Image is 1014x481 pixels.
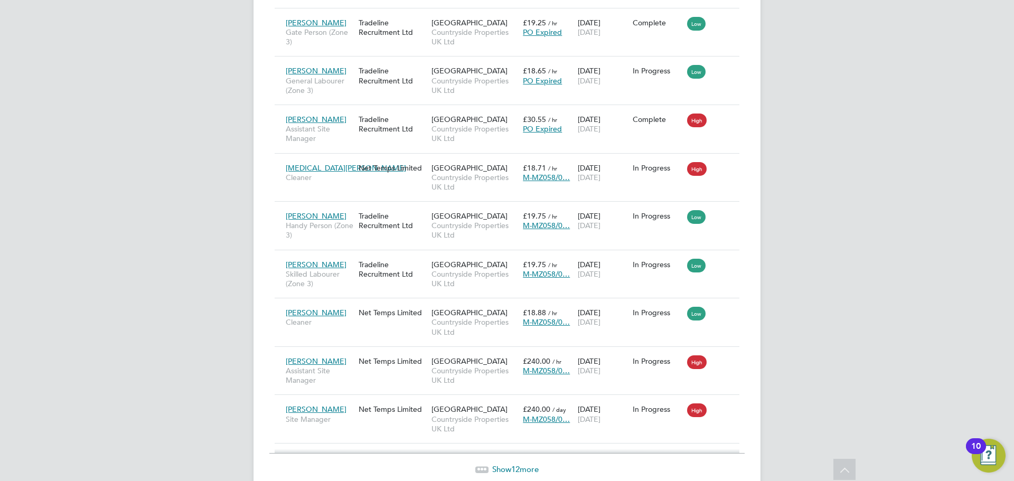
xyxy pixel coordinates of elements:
[523,404,550,414] span: £240.00
[687,162,707,176] span: High
[431,366,518,385] span: Countryside Properties UK Ltd
[575,303,630,332] div: [DATE]
[286,18,346,27] span: [PERSON_NAME]
[356,303,429,323] div: Net Temps Limited
[286,211,346,221] span: [PERSON_NAME]
[356,254,429,284] div: Tradeline Recruitment Ltd
[687,17,706,31] span: Low
[552,357,561,365] span: / hr
[286,269,353,288] span: Skilled Labourer (Zone 3)
[431,356,508,366] span: [GEOGRAPHIC_DATA]
[523,308,546,317] span: £18.88
[286,356,346,366] span: [PERSON_NAME]
[431,173,518,192] span: Countryside Properties UK Ltd
[575,158,630,187] div: [DATE]
[523,221,570,230] span: M-MZ058/0…
[575,109,630,139] div: [DATE]
[431,221,518,240] span: Countryside Properties UK Ltd
[283,12,739,21] a: [PERSON_NAME]Gate Person (Zone 3)Tradeline Recruitment Ltd[GEOGRAPHIC_DATA]Countryside Properties...
[523,124,562,134] span: PO Expired
[286,404,346,414] span: [PERSON_NAME]
[523,269,570,279] span: M-MZ058/0…
[431,27,518,46] span: Countryside Properties UK Ltd
[431,115,508,124] span: [GEOGRAPHIC_DATA]
[687,403,707,417] span: High
[687,355,707,369] span: High
[283,254,739,263] a: [PERSON_NAME]Skilled Labourer (Zone 3)Tradeline Recruitment Ltd[GEOGRAPHIC_DATA]Countryside Prope...
[578,173,600,182] span: [DATE]
[286,317,353,327] span: Cleaner
[283,399,739,408] a: [PERSON_NAME]Site ManagerNet Temps Limited[GEOGRAPHIC_DATA]Countryside Properties UK Ltd£240.00 /...
[431,317,518,336] span: Countryside Properties UK Ltd
[356,158,429,178] div: Net Temps Limited
[286,221,353,240] span: Handy Person (Zone 3)
[286,115,346,124] span: [PERSON_NAME]
[578,221,600,230] span: [DATE]
[575,254,630,284] div: [DATE]
[523,18,546,27] span: £19.25
[575,61,630,90] div: [DATE]
[283,351,739,360] a: [PERSON_NAME]Assistant Site ManagerNet Temps Limited[GEOGRAPHIC_DATA]Countryside Properties UK Lt...
[431,269,518,288] span: Countryside Properties UK Ltd
[548,67,557,75] span: / hr
[523,211,546,221] span: £19.75
[431,163,508,173] span: [GEOGRAPHIC_DATA]
[633,163,682,173] div: In Progress
[523,366,570,375] span: M-MZ058/0…
[578,27,600,37] span: [DATE]
[492,464,539,474] span: Show more
[575,206,630,235] div: [DATE]
[548,261,557,269] span: / hr
[578,414,600,424] span: [DATE]
[286,66,346,76] span: [PERSON_NAME]
[286,27,353,46] span: Gate Person (Zone 3)
[523,173,570,182] span: M-MZ058/0…
[356,109,429,139] div: Tradeline Recruitment Ltd
[356,351,429,371] div: Net Temps Limited
[431,66,508,76] span: [GEOGRAPHIC_DATA]
[552,405,566,413] span: / day
[633,356,682,366] div: In Progress
[431,76,518,95] span: Countryside Properties UK Ltd
[578,76,600,86] span: [DATE]
[548,19,557,27] span: / hr
[523,76,562,86] span: PO Expired
[523,414,570,424] span: M-MZ058/0…
[431,308,508,317] span: [GEOGRAPHIC_DATA]
[687,65,706,79] span: Low
[633,308,682,317] div: In Progress
[283,302,739,311] a: [PERSON_NAME]CleanerNet Temps Limited[GEOGRAPHIC_DATA]Countryside Properties UK Ltd£18.88 / hrM-M...
[286,163,406,173] span: [MEDICAL_DATA][PERSON_NAME]
[523,260,546,269] span: £19.75
[578,366,600,375] span: [DATE]
[578,317,600,327] span: [DATE]
[687,114,707,127] span: High
[633,404,682,414] div: In Progress
[523,356,550,366] span: £240.00
[575,399,630,429] div: [DATE]
[431,18,508,27] span: [GEOGRAPHIC_DATA]
[633,66,682,76] div: In Progress
[633,260,682,269] div: In Progress
[431,404,508,414] span: [GEOGRAPHIC_DATA]
[286,76,353,95] span: General Labourer (Zone 3)
[971,446,981,460] div: 10
[431,260,508,269] span: [GEOGRAPHIC_DATA]
[548,164,557,172] span: / hr
[286,414,353,424] span: Site Manager
[356,61,429,90] div: Tradeline Recruitment Ltd
[633,18,682,27] div: Complete
[511,464,520,474] span: 12
[523,27,562,37] span: PO Expired
[283,157,739,166] a: [MEDICAL_DATA][PERSON_NAME]CleanerNet Temps Limited[GEOGRAPHIC_DATA]Countryside Properties UK Ltd...
[972,439,1006,473] button: Open Resource Center, 10 new notifications
[523,163,546,173] span: £18.71
[548,212,557,220] span: / hr
[356,13,429,42] div: Tradeline Recruitment Ltd
[286,366,353,385] span: Assistant Site Manager
[431,414,518,433] span: Countryside Properties UK Ltd
[286,260,346,269] span: [PERSON_NAME]
[687,307,706,320] span: Low
[283,205,739,214] a: [PERSON_NAME]Handy Person (Zone 3)Tradeline Recruitment Ltd[GEOGRAPHIC_DATA]Countryside Propertie...
[578,124,600,134] span: [DATE]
